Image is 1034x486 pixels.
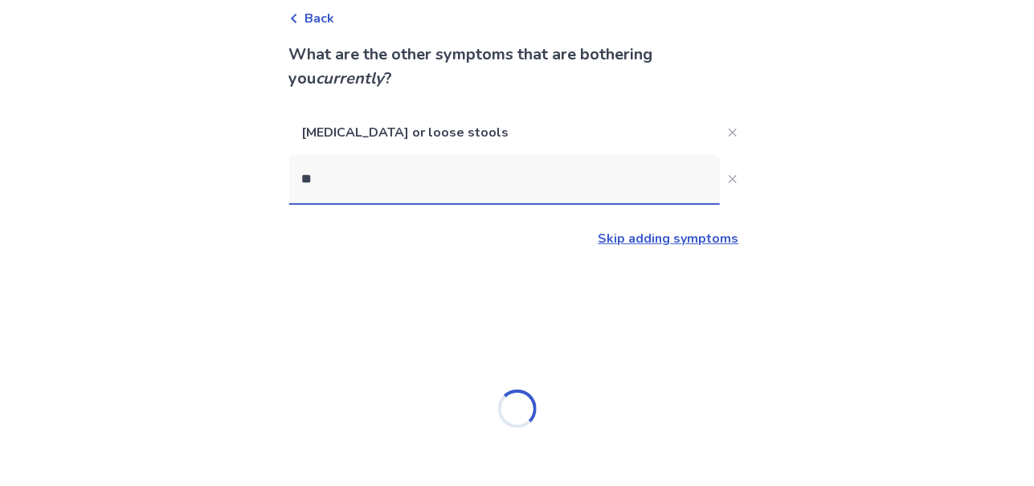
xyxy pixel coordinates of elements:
[289,110,720,155] p: [MEDICAL_DATA] or loose stools
[317,67,385,89] i: currently
[289,43,746,91] p: What are the other symptoms that are bothering you ?
[305,9,335,28] span: Back
[599,230,739,247] a: Skip adding symptoms
[289,155,720,203] input: Close
[720,120,746,145] button: Close
[720,166,746,192] button: Close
